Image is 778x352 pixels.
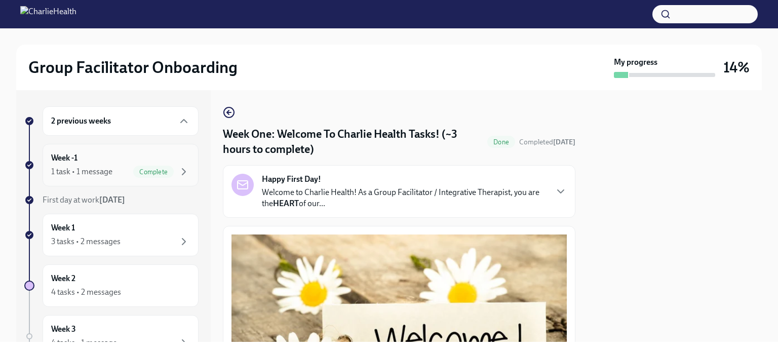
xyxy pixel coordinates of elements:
strong: HEART [273,199,299,208]
span: Done [487,138,515,146]
h6: Week 2 [51,273,75,284]
strong: [DATE] [553,138,575,146]
span: October 7th, 2025 17:47 [519,137,575,147]
a: First day at work[DATE] [24,194,199,206]
div: 1 task • 1 message [51,166,112,177]
img: CharlieHealth [20,6,76,22]
p: Welcome to Charlie Health! As a Group Facilitator / Integrative Therapist, you are the of our... [262,187,547,209]
h2: Group Facilitator Onboarding [28,57,238,77]
div: 4 tasks • 2 messages [51,287,121,298]
h6: Week 1 [51,222,75,233]
h6: Week -1 [51,152,77,164]
h3: 14% [723,58,750,76]
h6: Week 3 [51,324,76,335]
span: Completed [519,138,575,146]
strong: My progress [614,57,657,68]
div: 3 tasks • 2 messages [51,236,121,247]
a: Week 24 tasks • 2 messages [24,264,199,307]
h6: 2 previous weeks [51,115,111,127]
div: 4 tasks • 1 message [51,337,117,348]
strong: [DATE] [99,195,125,205]
a: Week 13 tasks • 2 messages [24,214,199,256]
span: Complete [133,168,174,176]
strong: Happy First Day! [262,174,321,185]
span: First day at work [43,195,125,205]
a: Week -11 task • 1 messageComplete [24,144,199,186]
div: 2 previous weeks [43,106,199,136]
h4: Week One: Welcome To Charlie Health Tasks! (~3 hours to complete) [223,127,483,157]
